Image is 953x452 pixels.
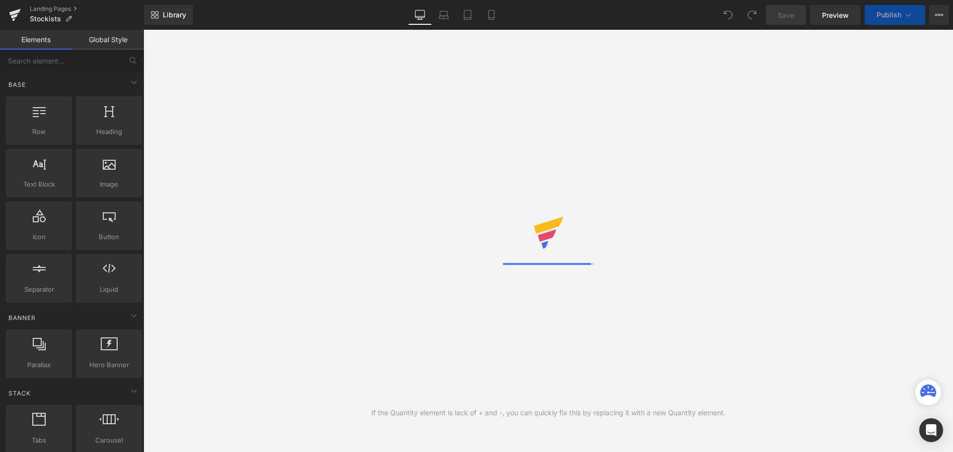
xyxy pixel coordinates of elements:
span: Hero Banner [79,360,139,370]
span: Icon [9,232,69,242]
button: Redo [742,5,762,25]
button: More [929,5,949,25]
span: Library [163,10,186,19]
span: Button [79,232,139,242]
a: New Library [144,5,193,25]
span: Parallax [9,360,69,370]
span: Liquid [79,284,139,295]
span: Preview [822,10,849,20]
a: Desktop [408,5,432,25]
a: Global Style [72,30,144,50]
span: Base [7,80,27,89]
span: Stockists [30,15,61,23]
a: Mobile [479,5,503,25]
span: Carousel [79,435,139,446]
span: Save [778,10,794,20]
button: Publish [865,5,925,25]
a: Preview [810,5,861,25]
a: Tablet [456,5,479,25]
button: Undo [718,5,738,25]
span: Tabs [9,435,69,446]
span: Heading [79,127,139,137]
a: Landing Pages [30,5,144,13]
span: Publish [877,11,901,19]
span: Text Block [9,179,69,190]
span: Banner [7,313,37,323]
div: Open Intercom Messenger [919,418,943,442]
span: Stack [7,388,32,398]
span: Row [9,127,69,137]
a: Laptop [432,5,456,25]
div: If the Quantity element is lack of + and -, you can quickly fix this by replacing it with a new Q... [371,407,726,418]
span: Image [79,179,139,190]
span: Separator [9,284,69,295]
